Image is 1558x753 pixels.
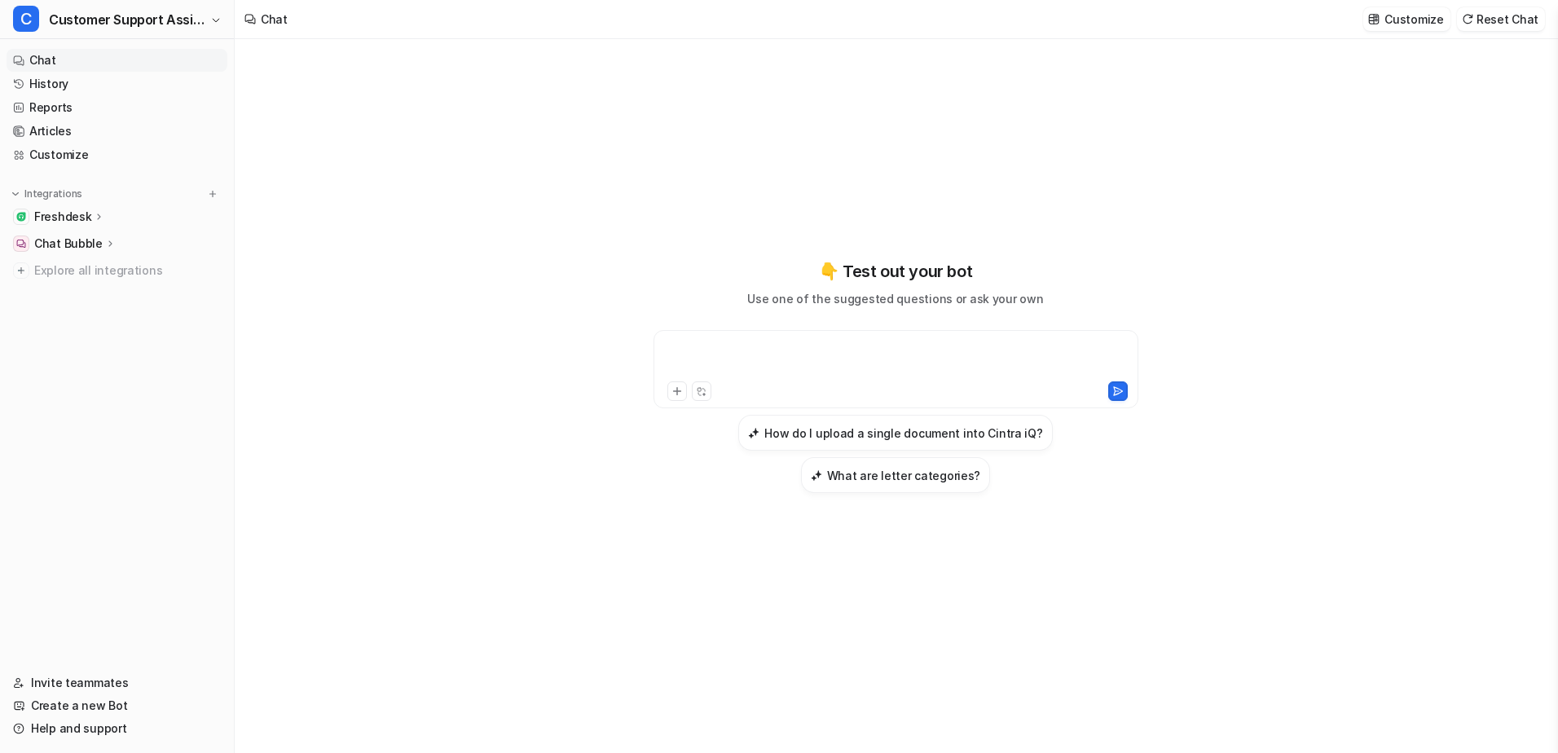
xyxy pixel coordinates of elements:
img: Chat Bubble [16,239,26,249]
span: Customer Support Assistant [49,8,206,31]
span: C [13,6,39,32]
img: How do I upload a single document into Cintra iQ? [748,427,759,439]
img: What are letter categories? [811,469,822,482]
a: History [7,73,227,95]
p: Chat Bubble [34,236,103,252]
a: Explore all integrations [7,259,227,282]
p: Customize [1384,11,1443,28]
img: menu_add.svg [207,188,218,200]
span: Explore all integrations [34,258,221,284]
button: Reset Chat [1457,7,1545,31]
p: Freshdesk [34,209,91,225]
p: 👇 Test out your bot [819,259,972,284]
a: Articles [7,120,227,143]
h3: How do I upload a single document into Cintra iQ? [764,425,1042,442]
a: Reports [7,96,227,119]
button: How do I upload a single document into Cintra iQ?How do I upload a single document into Cintra iQ? [738,415,1052,451]
button: What are letter categories?What are letter categories? [801,457,990,493]
a: Chat [7,49,227,72]
img: expand menu [10,188,21,200]
a: Help and support [7,717,227,740]
p: Integrations [24,187,82,200]
img: reset [1462,13,1473,25]
a: Create a new Bot [7,694,227,717]
img: explore all integrations [13,262,29,279]
div: Chat [261,11,288,28]
img: Freshdesk [16,212,26,222]
h3: What are letter categories? [827,467,980,484]
a: Invite teammates [7,672,227,694]
p: Use one of the suggested questions or ask your own [747,290,1043,307]
a: Customize [7,143,227,166]
button: Customize [1363,7,1450,31]
img: customize [1368,13,1380,25]
button: Integrations [7,186,87,202]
